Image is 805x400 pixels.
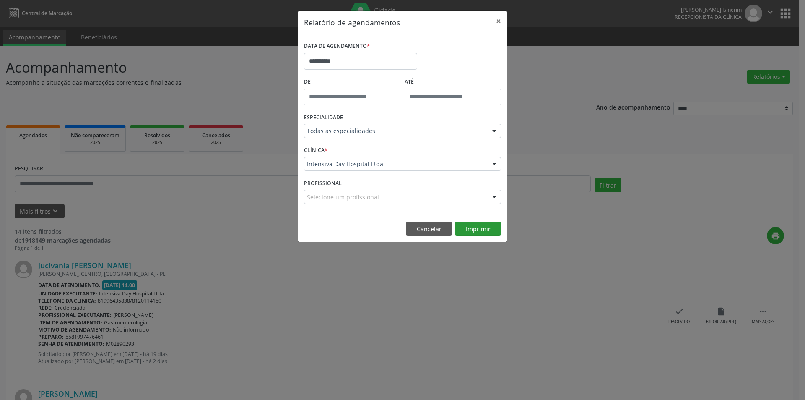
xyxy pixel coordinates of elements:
label: DATA DE AGENDAMENTO [304,40,370,53]
button: Close [490,11,507,31]
label: PROFISSIONAL [304,177,342,190]
span: Todas as especialidades [307,127,484,135]
h5: Relatório de agendamentos [304,17,400,28]
span: Selecione um profissional [307,193,379,201]
label: ESPECIALIDADE [304,111,343,124]
button: Cancelar [406,222,452,236]
label: ATÉ [405,76,501,89]
button: Imprimir [455,222,501,236]
label: De [304,76,400,89]
span: Intensiva Day Hospital Ltda [307,160,484,168]
label: CLÍNICA [304,144,327,157]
